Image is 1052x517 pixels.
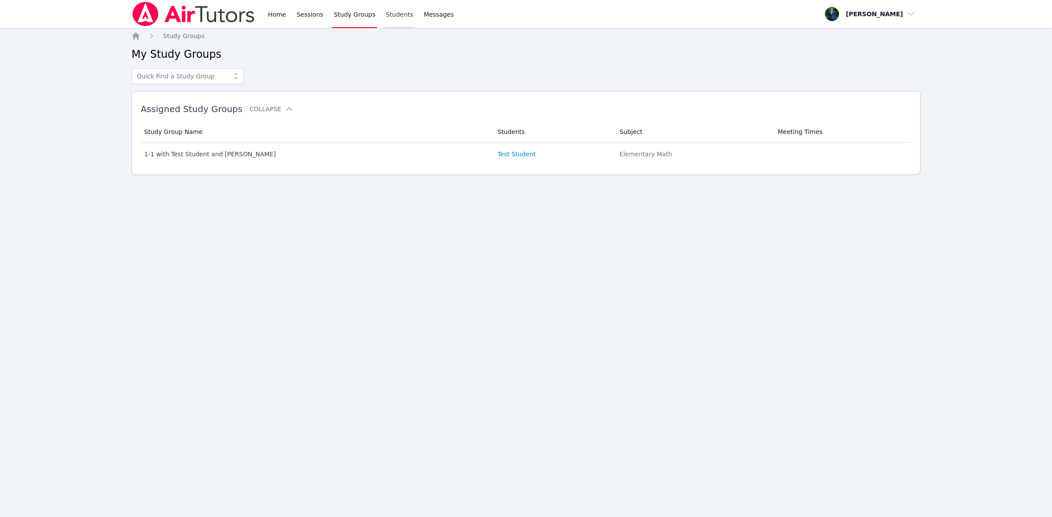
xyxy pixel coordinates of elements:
[163,32,205,40] a: Study Groups
[424,10,454,19] span: Messages
[141,104,242,114] span: Assigned Study Groups
[163,32,205,39] span: Study Groups
[492,121,614,143] th: Students
[131,68,244,84] input: Quick Find a Study Group
[131,32,920,40] nav: Breadcrumb
[141,121,492,143] th: Study Group Name
[249,105,293,113] button: Collapse
[772,121,911,143] th: Meeting Times
[131,47,920,61] h2: My Study Groups
[144,150,487,158] div: 1-1 with Test Student and [PERSON_NAME]
[498,150,536,158] a: Test Student
[619,150,767,158] div: Elementary Math
[131,2,256,26] img: Air Tutors
[141,143,911,165] tr: 1-1 with Test Student and [PERSON_NAME]Test StudentElementary Math
[614,121,772,143] th: Subject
